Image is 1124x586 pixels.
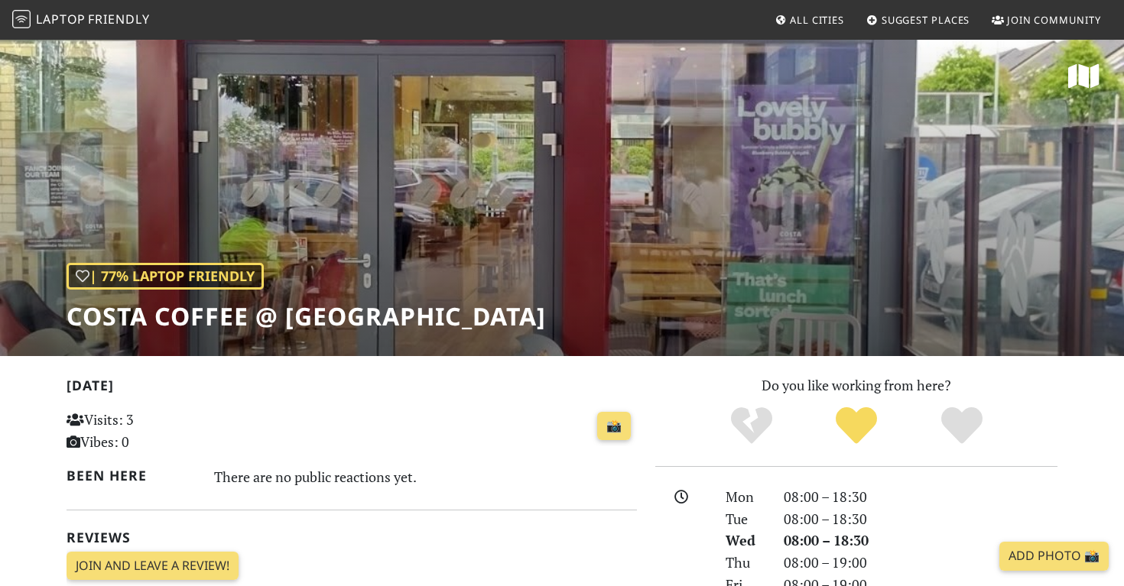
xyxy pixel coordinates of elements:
[804,405,909,447] div: Yes
[716,508,775,530] div: Tue
[214,465,638,489] div: There are no public reactions yet.
[909,405,1015,447] div: Definitely!
[67,409,245,453] p: Visits: 3 Vibes: 0
[67,263,264,290] div: | 77% Laptop Friendly
[597,412,631,441] a: 📸
[999,542,1109,571] a: Add Photo 📸
[775,486,1067,508] div: 08:00 – 18:30
[1007,13,1101,27] span: Join Community
[67,377,637,400] h2: [DATE]
[716,552,775,574] div: Thu
[655,374,1057,397] p: Do you like working from here?
[775,508,1067,530] div: 08:00 – 18:30
[67,529,637,546] h2: Reviews
[716,486,775,508] div: Mon
[775,552,1067,574] div: 08:00 – 19:00
[67,302,546,331] h1: Costa Coffee @ [GEOGRAPHIC_DATA]
[12,7,150,34] a: LaptopFriendly LaptopFriendly
[986,6,1107,34] a: Join Community
[67,468,196,484] h2: Been here
[882,13,970,27] span: Suggest Places
[88,11,149,28] span: Friendly
[790,13,844,27] span: All Cities
[12,10,31,28] img: LaptopFriendly
[768,6,850,34] a: All Cities
[36,11,86,28] span: Laptop
[716,529,775,552] div: Wed
[699,405,804,447] div: No
[775,529,1067,552] div: 08:00 – 18:30
[67,552,239,581] a: Join and leave a review!
[860,6,976,34] a: Suggest Places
